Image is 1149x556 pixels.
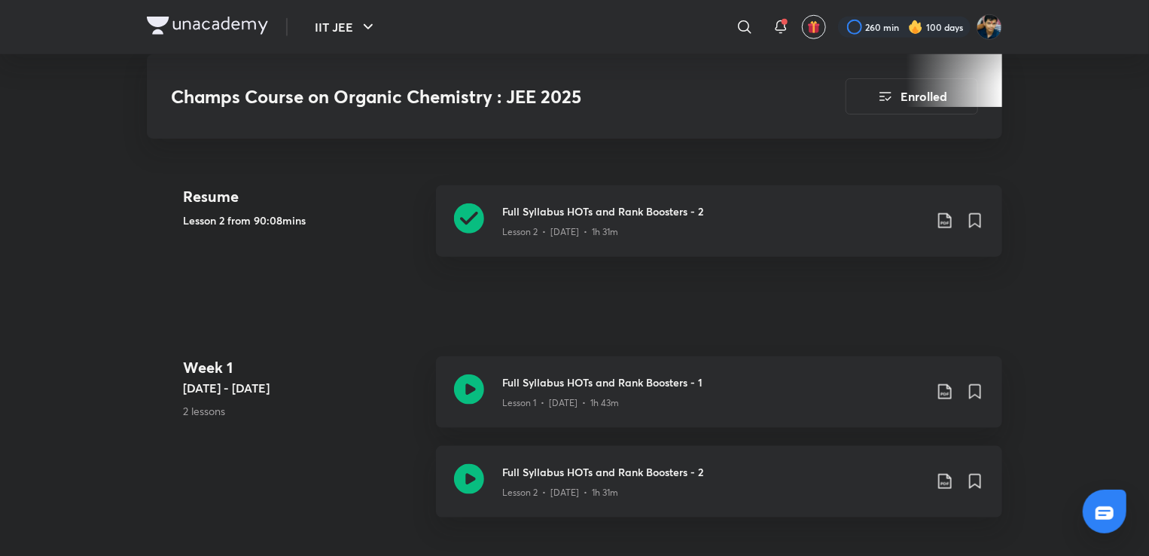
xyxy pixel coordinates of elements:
p: Lesson 2 • [DATE] • 1h 31m [502,225,618,239]
button: IIT JEE [306,12,386,42]
a: Company Logo [147,17,268,38]
button: Enrolled [846,78,978,115]
p: Lesson 1 • [DATE] • 1h 43m [502,396,619,410]
a: Full Syllabus HOTs and Rank Boosters - 1Lesson 1 • [DATE] • 1h 43m [436,356,1002,446]
p: Lesson 2 • [DATE] • 1h 31m [502,486,618,499]
h4: Week 1 [183,356,424,379]
h3: Full Syllabus HOTs and Rank Boosters - 2 [502,464,924,480]
img: Company Logo [147,17,268,35]
a: Full Syllabus HOTs and Rank Boosters - 2Lesson 2 • [DATE] • 1h 31m [436,185,1002,275]
a: Full Syllabus HOTs and Rank Boosters - 2Lesson 2 • [DATE] • 1h 31m [436,446,1002,536]
h4: Resume [183,185,424,208]
p: 2 lessons [183,403,424,419]
h3: Champs Course on Organic Chemistry : JEE 2025 [171,86,760,108]
img: SHREYANSH GUPTA [977,14,1002,40]
button: avatar [802,15,826,39]
h3: Full Syllabus HOTs and Rank Boosters - 1 [502,374,924,390]
h5: Lesson 2 from 90:08mins [183,212,424,228]
h5: [DATE] - [DATE] [183,379,424,397]
h3: Full Syllabus HOTs and Rank Boosters - 2 [502,203,924,219]
img: avatar [807,20,821,34]
img: streak [908,20,923,35]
